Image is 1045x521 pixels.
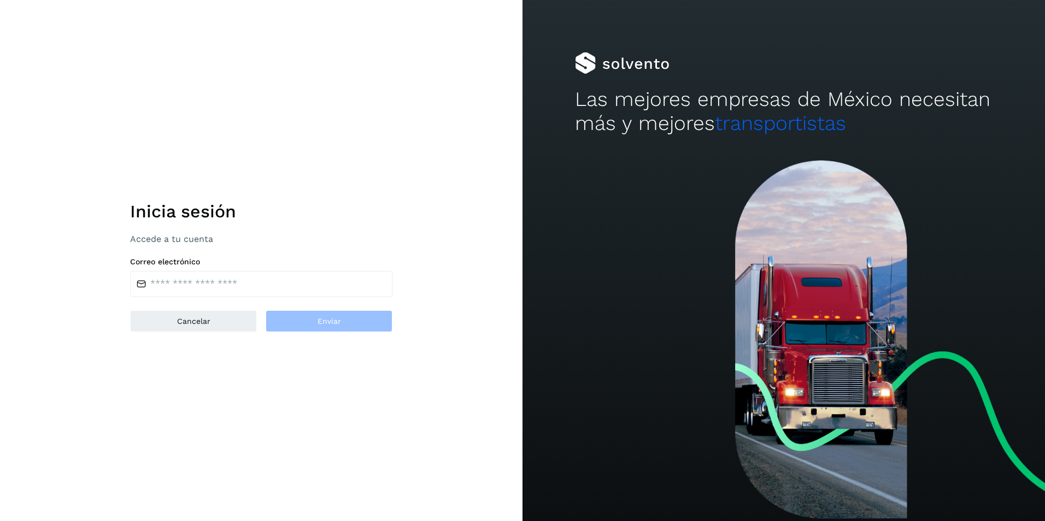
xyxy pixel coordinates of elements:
[130,234,392,244] p: Accede a tu cuenta
[715,111,846,135] span: transportistas
[130,201,392,222] h1: Inicia sesión
[130,257,392,267] label: Correo electrónico
[266,310,392,332] button: Enviar
[130,310,257,332] button: Cancelar
[575,87,993,136] h2: Las mejores empresas de México necesitan más y mejores
[177,317,210,325] span: Cancelar
[318,317,341,325] span: Enviar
